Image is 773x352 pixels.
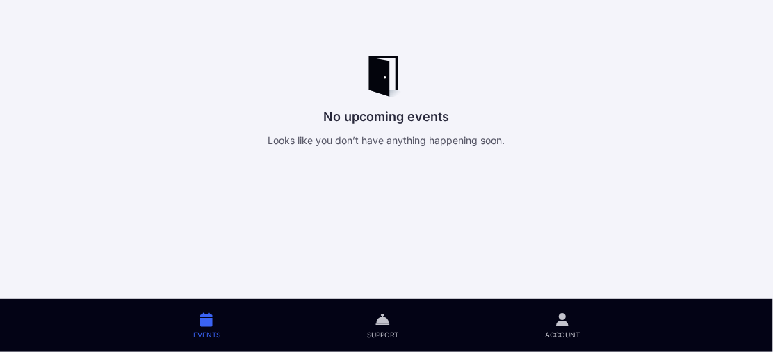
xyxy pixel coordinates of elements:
span: Events [193,330,220,339]
p: No upcoming events [142,107,631,127]
a: Account [472,299,653,352]
p: Looks like you don’t have anything happening soon. [142,135,631,146]
span: Support [367,330,398,339]
a: Support [293,299,471,352]
a: Events [120,299,293,352]
span: Account [545,330,580,339]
